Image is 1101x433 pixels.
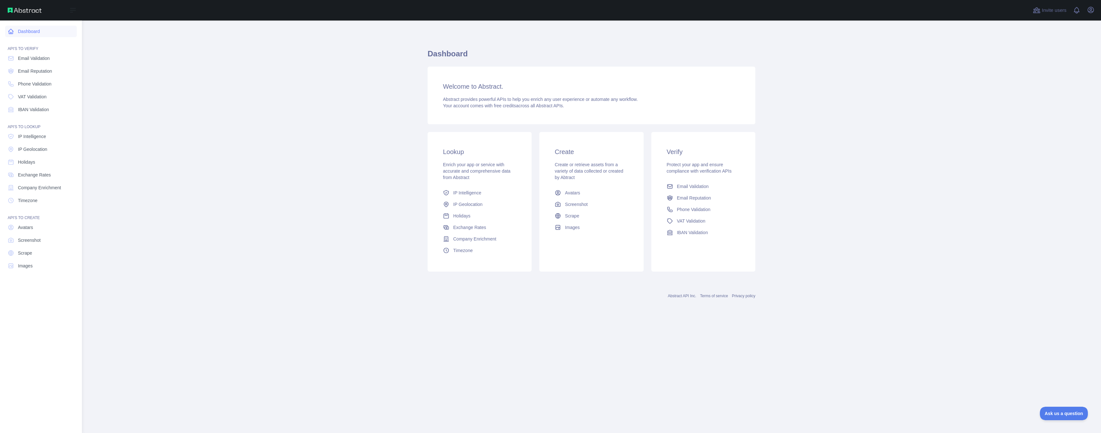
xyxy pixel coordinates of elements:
div: API'S TO VERIFY [5,38,77,51]
span: Phone Validation [18,81,52,87]
span: IBAN Validation [677,229,708,236]
span: Images [565,224,580,231]
a: IBAN Validation [664,227,743,238]
a: Email Validation [664,181,743,192]
span: free credits [494,103,516,108]
a: Exchange Rates [5,169,77,181]
a: Images [552,222,631,233]
h3: Lookup [443,147,516,156]
span: IP Geolocation [453,201,483,208]
a: IP Intelligence [5,131,77,142]
span: VAT Validation [677,218,705,224]
div: API'S TO CREATE [5,208,77,220]
span: Email Validation [18,55,50,61]
a: Email Validation [5,53,77,64]
a: Images [5,260,77,272]
span: Company Enrichment [18,184,61,191]
a: Holidays [440,210,519,222]
span: Scrape [565,213,579,219]
span: Email Reputation [18,68,52,74]
a: Avatars [5,222,77,233]
a: Company Enrichment [5,182,77,193]
a: Avatars [552,187,631,199]
span: Exchange Rates [453,224,486,231]
h1: Dashboard [428,49,755,64]
div: API'S TO LOOKUP [5,117,77,129]
a: IP Geolocation [5,143,77,155]
a: Email Reputation [664,192,743,204]
h3: Verify [667,147,740,156]
button: Invite users [1032,5,1068,15]
h3: Create [555,147,628,156]
span: Images [18,263,33,269]
span: Holidays [18,159,35,165]
a: Screenshot [552,199,631,210]
a: Scrape [552,210,631,222]
span: Timezone [18,197,37,204]
a: IBAN Validation [5,104,77,115]
span: Holidays [453,213,470,219]
a: Scrape [5,247,77,259]
a: Phone Validation [664,204,743,215]
h3: Welcome to Abstract. [443,82,740,91]
span: Avatars [565,190,580,196]
span: Create or retrieve assets from a variety of data collected or created by Abtract [555,162,623,180]
span: Timezone [453,247,473,254]
span: Scrape [18,250,32,256]
a: Company Enrichment [440,233,519,245]
span: IP Intelligence [453,190,481,196]
a: Email Reputation [5,65,77,77]
span: Enrich your app or service with accurate and comprehensive data from Abstract [443,162,510,180]
a: Timezone [5,195,77,206]
span: Company Enrichment [453,236,496,242]
a: Timezone [440,245,519,256]
a: Terms of service [700,294,728,298]
img: Abstract API [8,8,42,13]
span: IP Intelligence [18,133,46,140]
span: IP Geolocation [18,146,47,152]
span: Email Validation [677,183,709,190]
span: Exchange Rates [18,172,51,178]
a: Privacy policy [732,294,755,298]
a: VAT Validation [664,215,743,227]
span: Phone Validation [677,206,711,213]
a: Abstract API Inc. [668,294,696,298]
span: Protect your app and ensure compliance with verification APIs [667,162,732,174]
span: Screenshot [18,237,41,243]
span: Avatars [18,224,33,231]
span: Screenshot [565,201,588,208]
a: Exchange Rates [440,222,519,233]
a: Dashboard [5,26,77,37]
a: IP Geolocation [440,199,519,210]
a: VAT Validation [5,91,77,102]
span: IBAN Validation [18,106,49,113]
span: Email Reputation [677,195,711,201]
a: Phone Validation [5,78,77,90]
span: Invite users [1042,7,1066,14]
a: Holidays [5,156,77,168]
span: Abstract provides powerful APIs to help you enrich any user experience or automate any workflow. [443,97,638,102]
span: Your account comes with across all Abstract APIs. [443,103,564,108]
span: VAT Validation [18,94,46,100]
iframe: Toggle Customer Support [1040,407,1088,420]
a: Screenshot [5,234,77,246]
a: IP Intelligence [440,187,519,199]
